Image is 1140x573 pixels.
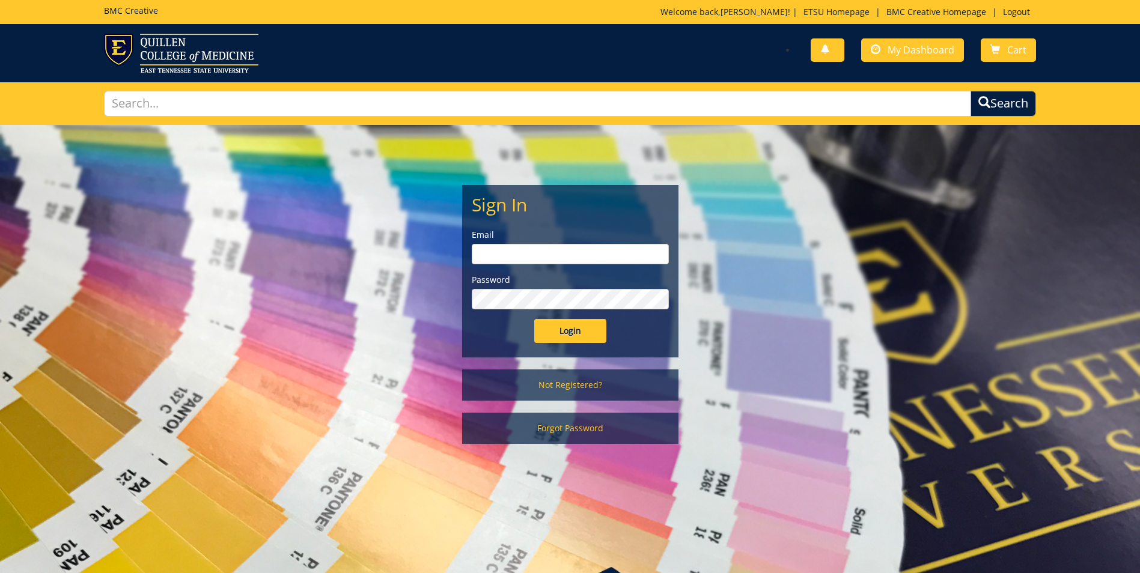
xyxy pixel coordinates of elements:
input: Search... [104,91,971,117]
a: Logout [997,6,1036,17]
a: Not Registered? [462,369,678,401]
a: Cart [981,38,1036,62]
img: ETSU logo [104,34,258,73]
label: Password [472,274,669,286]
a: [PERSON_NAME] [721,6,788,17]
a: My Dashboard [861,38,964,62]
input: Login [534,319,606,343]
button: Search [971,91,1036,117]
h5: BMC Creative [104,6,158,15]
span: My Dashboard [888,43,954,56]
a: BMC Creative Homepage [880,6,992,17]
p: Welcome back, ! | | | [660,6,1036,18]
label: Email [472,229,669,241]
h2: Sign In [472,195,669,214]
a: Forgot Password [462,413,678,444]
span: Cart [1007,43,1026,56]
a: ETSU Homepage [797,6,876,17]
